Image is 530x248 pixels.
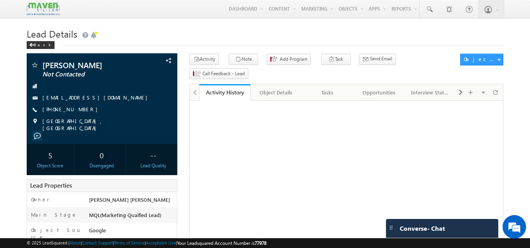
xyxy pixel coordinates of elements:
[353,84,405,101] a: Opportunities
[460,54,503,65] button: Object Actions
[308,88,346,97] div: Tasks
[388,224,394,231] img: carter-drag
[411,88,449,97] div: Interview Status
[80,148,124,162] div: 0
[31,211,77,218] label: Main Stage
[267,54,311,65] button: Add Program
[42,61,135,69] span: [PERSON_NAME]
[29,148,72,162] div: 5
[146,240,176,245] a: Acceptable Use
[360,88,398,97] div: Opportunities
[30,181,72,189] span: Lead Properties
[69,240,81,245] a: About
[80,162,124,169] div: Disengaged
[400,225,445,232] span: Converse - Chat
[27,27,77,40] span: Lead Details
[89,196,170,203] span: [PERSON_NAME] [PERSON_NAME]
[27,239,266,247] span: © 2025 LeadSquared | | | | |
[42,71,135,78] span: Not Contacted
[189,54,219,65] button: Activity
[131,148,175,162] div: --
[199,84,251,101] a: Activity History
[31,226,82,241] label: Object Source
[251,84,302,101] a: Object Details
[42,94,151,101] a: [EMAIL_ADDRESS][DOMAIN_NAME]
[257,88,295,97] div: Object Details
[131,162,175,169] div: Lead Quality
[280,56,307,63] span: Add Program
[27,2,60,16] img: Custom Logo
[87,226,177,237] div: Google
[189,68,248,80] button: Call Feedback - Lead
[370,55,392,62] span: Send Email
[82,240,113,245] a: Contact Support
[177,240,266,246] span: Your Leadsquared Account Number is
[405,84,456,101] a: Interview Status
[27,41,55,49] div: Back
[31,196,49,203] label: Owner
[205,89,245,96] div: Activity History
[42,106,102,114] span: [PHONE_NUMBER]
[321,54,351,65] button: Task
[114,240,145,245] a: Terms of Service
[29,162,72,169] div: Object Score
[229,54,258,65] button: Note
[359,54,396,65] button: Send Email
[87,211,177,222] div: MQL(Marketing Quaified Lead)
[27,41,58,47] a: Back
[464,56,497,63] div: Object Actions
[202,70,245,77] span: Call Feedback - Lead
[255,240,266,246] span: 77978
[302,84,353,101] a: Tasks
[42,118,164,132] span: [GEOGRAPHIC_DATA], [GEOGRAPHIC_DATA]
